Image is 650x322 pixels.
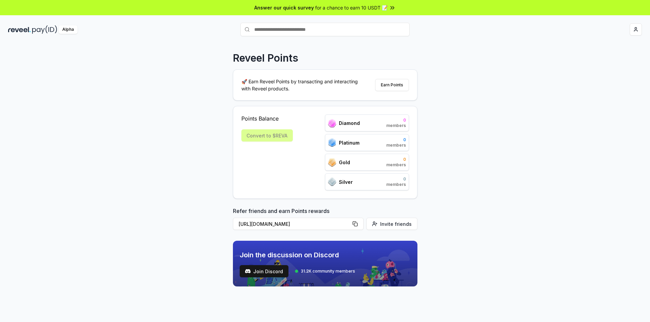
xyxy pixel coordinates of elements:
img: discord_banner [233,241,417,286]
img: ranks_icon [328,158,336,167]
span: 0 [386,137,406,143]
img: reveel_dark [8,25,31,34]
p: 🚀 Earn Reveel Points by transacting and interacting with Reveel products. [241,78,363,92]
span: 0 [386,176,406,182]
span: Join the discussion on Discord [240,250,355,260]
span: members [386,182,406,187]
span: 0 [386,157,406,162]
img: ranks_icon [328,138,336,147]
button: [URL][DOMAIN_NAME] [233,218,364,230]
span: Invite friends [380,220,412,228]
div: Alpha [59,25,78,34]
span: Silver [339,178,353,186]
span: Join Discord [253,268,283,275]
button: Earn Points [375,79,409,91]
button: Invite friends [366,218,417,230]
span: Platinum [339,139,360,146]
span: Gold [339,159,350,166]
span: Answer our quick survey [254,4,314,11]
span: for a chance to earn 10 USDT 📝 [315,4,388,11]
img: pay_id [32,25,57,34]
span: Points Balance [241,114,293,123]
button: Join Discord [240,265,288,277]
p: Reveel Points [233,52,298,64]
img: ranks_icon [328,177,336,186]
span: members [386,162,406,168]
span: 0 [386,117,406,123]
img: test [245,269,251,274]
img: ranks_icon [328,119,336,127]
div: Refer friends and earn Points rewards [233,207,417,233]
span: members [386,143,406,148]
span: 31.2K community members [301,269,355,274]
a: testJoin Discord [240,265,288,277]
span: members [386,123,406,128]
span: Diamond [339,120,360,127]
